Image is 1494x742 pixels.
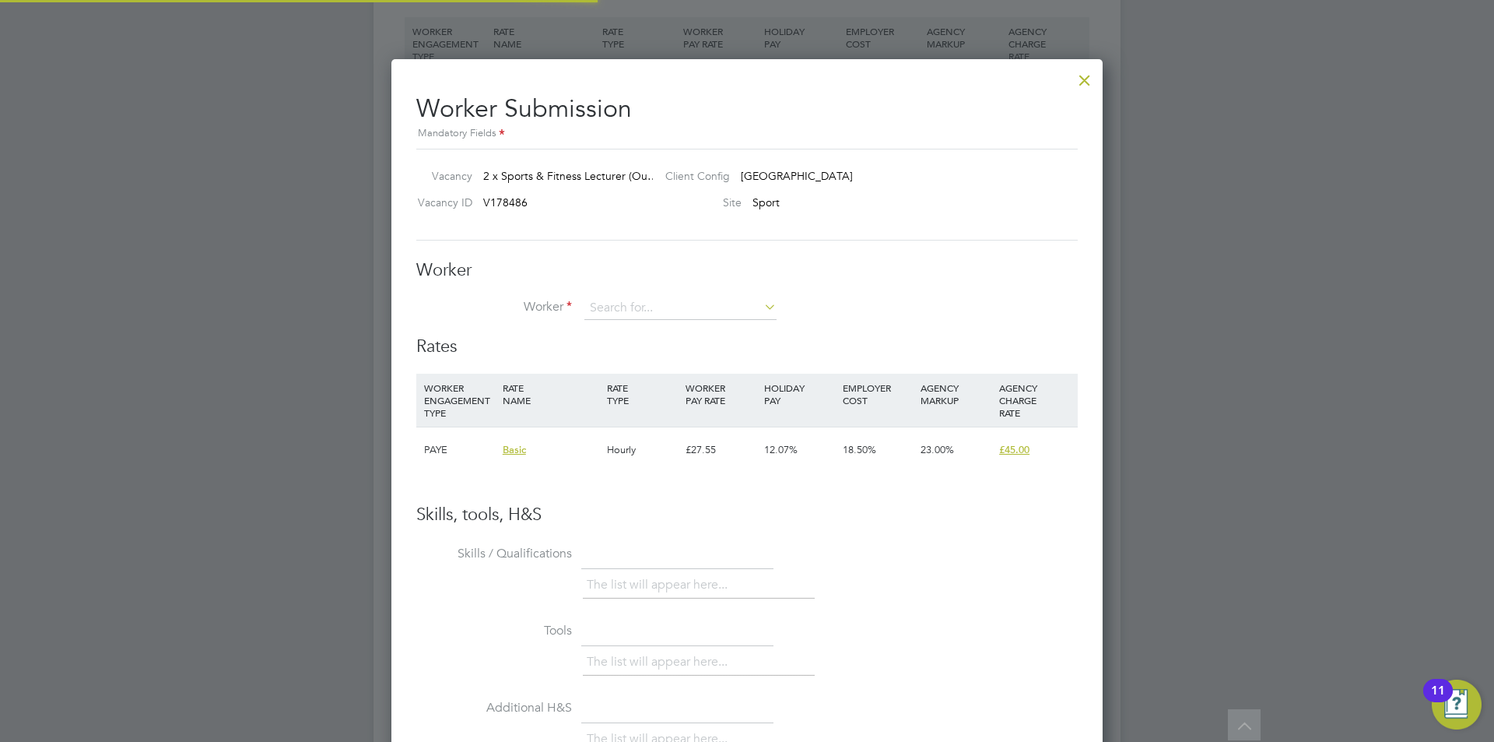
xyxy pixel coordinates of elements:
h3: Worker [416,259,1078,282]
span: 18.50% [843,443,876,456]
div: £27.55 [682,427,760,473]
div: RATE NAME [499,374,603,414]
span: [GEOGRAPHIC_DATA] [741,169,853,183]
input: Search for... [584,297,777,320]
label: Vacancy ID [410,195,472,209]
div: WORKER ENGAGEMENT TYPE [420,374,499,427]
label: Tools [416,623,572,639]
div: HOLIDAY PAY [760,374,839,414]
h3: Rates [416,336,1078,358]
div: Hourly [603,427,682,473]
div: Mandatory Fields [416,125,1078,142]
label: Worker [416,299,572,315]
div: WORKER PAY RATE [682,374,760,414]
span: 2 x Sports & Fitness Lecturer (Ou… [483,169,658,183]
label: Skills / Qualifications [416,546,572,562]
span: £45.00 [999,443,1029,456]
span: 23.00% [921,443,954,456]
span: V178486 [483,195,528,209]
div: EMPLOYER COST [839,374,917,414]
label: Additional H&S [416,700,572,716]
div: RATE TYPE [603,374,682,414]
button: Open Resource Center, 11 new notifications [1432,680,1482,730]
div: AGENCY MARKUP [917,374,995,414]
li: The list will appear here... [587,575,734,596]
span: Basic [503,443,526,456]
span: 12.07% [764,443,798,456]
label: Site [653,195,742,209]
li: The list will appear here... [587,652,734,673]
div: AGENCY CHARGE RATE [995,374,1074,427]
label: Client Config [653,169,730,183]
h2: Worker Submission [416,81,1078,142]
div: PAYE [420,427,499,473]
div: 11 [1431,691,1445,711]
label: Vacancy [410,169,472,183]
h3: Skills, tools, H&S [416,504,1078,526]
span: Sport [752,195,780,209]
